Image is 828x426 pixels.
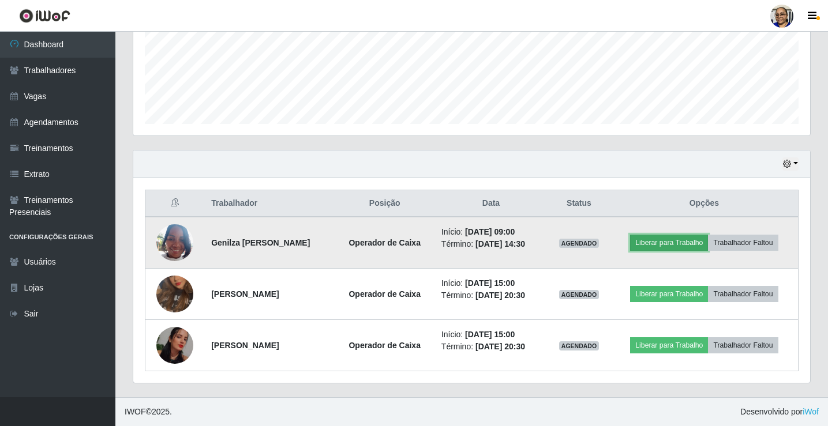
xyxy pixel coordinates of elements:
strong: Operador de Caixa [349,341,421,350]
img: 1735231534658.jpeg [156,218,193,267]
span: AGENDADO [559,290,600,299]
strong: [PERSON_NAME] [211,289,279,299]
button: Liberar para Trabalho [630,337,708,353]
button: Liberar para Trabalho [630,286,708,302]
th: Status [548,190,610,217]
span: AGENDADO [559,239,600,248]
button: Liberar para Trabalho [630,235,708,251]
strong: Operador de Caixa [349,289,421,299]
button: Trabalhador Faltou [708,337,778,353]
th: Data [434,190,548,217]
strong: [PERSON_NAME] [211,341,279,350]
img: 1743435442250.jpeg [156,261,193,327]
time: [DATE] 09:00 [465,227,515,236]
li: Término: [441,341,541,353]
button: Trabalhador Faltou [708,286,778,302]
th: Posição [335,190,434,217]
button: Trabalhador Faltou [708,235,778,251]
li: Início: [441,226,541,238]
li: Término: [441,289,541,301]
strong: Genilza [PERSON_NAME] [211,238,310,247]
time: [DATE] 15:00 [465,330,515,339]
time: [DATE] 14:30 [475,239,525,248]
time: [DATE] 20:30 [475,342,525,351]
span: © 2025 . [125,406,172,418]
th: Opções [610,190,799,217]
span: IWOF [125,407,146,416]
time: [DATE] 20:30 [475,291,525,300]
img: CoreUI Logo [19,9,70,23]
li: Término: [441,238,541,250]
span: AGENDADO [559,341,600,350]
strong: Operador de Caixa [349,238,421,247]
li: Início: [441,329,541,341]
span: Desenvolvido por [740,406,819,418]
th: Trabalhador [204,190,335,217]
time: [DATE] 15:00 [465,278,515,288]
img: 1753750030589.jpeg [156,327,193,364]
li: Início: [441,277,541,289]
a: iWof [803,407,819,416]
